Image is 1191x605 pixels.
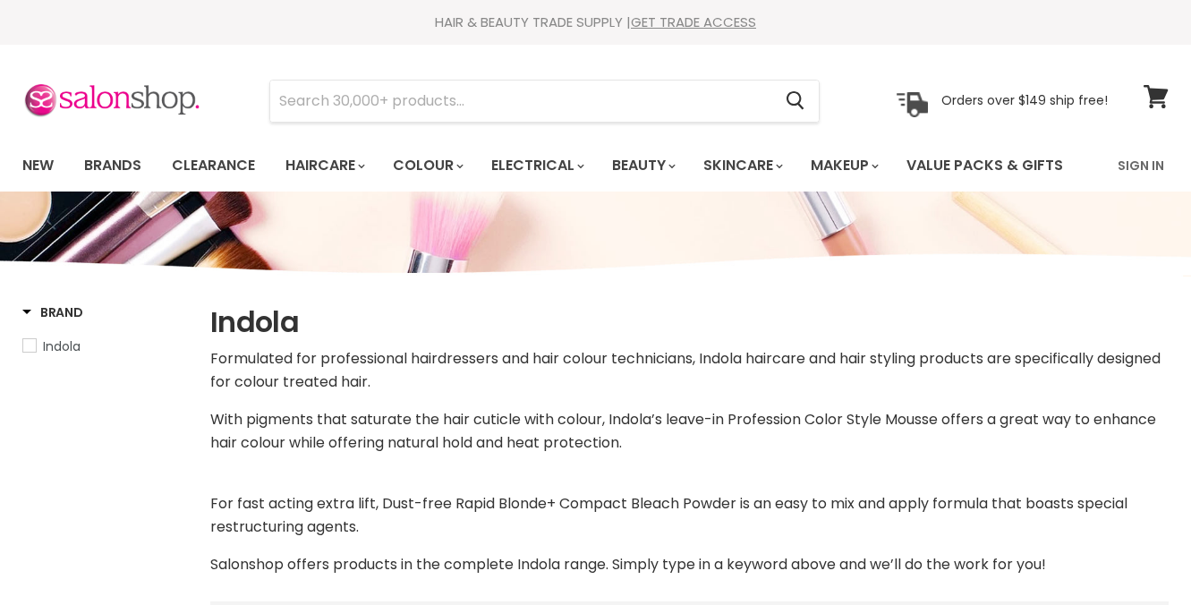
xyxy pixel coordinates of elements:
[9,140,1092,192] ul: Main menu
[22,303,83,321] h3: Brand
[43,337,81,355] span: Indola
[690,147,794,184] a: Skincare
[269,80,820,123] form: Product
[22,337,188,356] a: Indola
[599,147,686,184] a: Beauty
[893,147,1076,184] a: Value Packs & Gifts
[1107,147,1175,184] a: Sign In
[9,147,67,184] a: New
[210,347,1169,394] p: Formulated for professional hairdressers and hair colour technicians, Indola haircare and hair st...
[941,92,1108,108] p: Orders over $149 ship free!
[771,81,819,122] button: Search
[71,147,155,184] a: Brands
[210,303,1169,341] h1: Indola
[210,492,1169,539] p: For fast acting extra lift, Dust-free Rapid Blonde+ Compact Bleach Powder is an easy to mix and a...
[272,147,376,184] a: Haircare
[478,147,595,184] a: Electrical
[158,147,268,184] a: Clearance
[797,147,889,184] a: Makeup
[210,347,1169,576] div: With pigments that saturate the hair cuticle with colour, Indola’s leave-in Profession Color Styl...
[631,13,756,31] a: GET TRADE ACCESS
[270,81,771,122] input: Search
[379,147,474,184] a: Colour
